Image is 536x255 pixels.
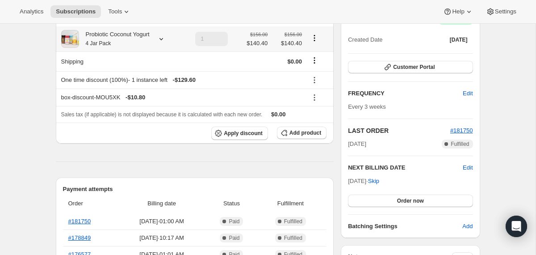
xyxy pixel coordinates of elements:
[120,217,204,226] span: [DATE] · 01:00 AM
[271,111,286,118] span: $0.00
[120,234,204,242] span: [DATE] · 10:17 AM
[393,64,435,71] span: Customer Portal
[348,103,386,110] span: Every 3 weeks
[68,218,91,225] a: #181750
[348,126,450,135] h2: LAST ORDER
[103,5,136,18] button: Tools
[61,76,302,85] div: One time discount (100%) - 1 instance left
[86,40,111,47] small: 4 Jar Pack
[348,163,463,172] h2: NEXT BILLING DATE
[50,5,101,18] button: Subscriptions
[209,199,254,208] span: Status
[348,61,473,73] button: Customer Portal
[450,126,473,135] button: #181750
[450,127,473,134] a: #181750
[287,58,302,65] span: $0.00
[444,34,473,46] button: [DATE]
[284,218,302,225] span: Fulfilled
[20,8,43,15] span: Analytics
[260,199,322,208] span: Fulfillment
[451,140,469,148] span: Fulfilled
[285,32,302,37] small: $156.00
[120,199,204,208] span: Billing date
[247,39,268,48] span: $140.40
[63,194,117,213] th: Order
[506,216,527,237] div: Open Intercom Messenger
[211,127,268,140] button: Apply discount
[348,89,463,98] h2: FREQUENCY
[481,5,522,18] button: Settings
[63,185,327,194] h2: Payment attempts
[307,33,322,43] button: Product actions
[229,218,239,225] span: Paid
[273,39,302,48] span: $140.40
[495,8,516,15] span: Settings
[457,219,478,234] button: Add
[224,130,263,137] span: Apply discount
[348,140,366,149] span: [DATE]
[348,195,473,207] button: Order now
[173,76,196,85] span: - $129.60
[126,93,145,102] span: - $10.80
[79,30,150,48] div: Probiotic Coconut Yogurt
[229,234,239,242] span: Paid
[368,177,379,186] span: Skip
[348,35,382,44] span: Created Date
[452,8,464,15] span: Help
[463,89,473,98] span: Edit
[462,222,473,231] span: Add
[438,5,478,18] button: Help
[277,127,327,139] button: Add product
[363,174,385,188] button: Skip
[68,234,91,241] a: #178849
[14,5,49,18] button: Analytics
[250,32,268,37] small: $156.00
[348,222,462,231] h6: Batching Settings
[61,93,302,102] div: box-discount-MOU5XK
[457,86,478,101] button: Edit
[348,178,379,184] span: [DATE] ·
[108,8,122,15] span: Tools
[61,30,79,48] img: product img
[284,234,302,242] span: Fulfilled
[307,55,322,65] button: Shipping actions
[463,163,473,172] button: Edit
[397,197,424,204] span: Order now
[289,129,321,136] span: Add product
[450,36,468,43] span: [DATE]
[56,8,96,15] span: Subscriptions
[56,51,181,71] th: Shipping
[61,111,263,118] span: Sales tax (if applicable) is not displayed because it is calculated with each new order.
